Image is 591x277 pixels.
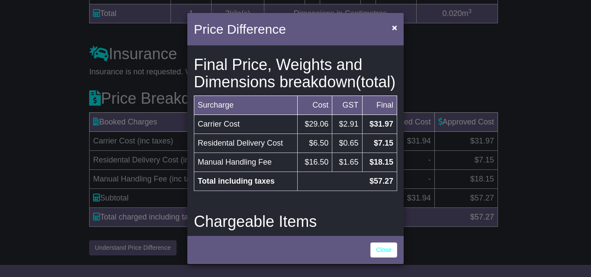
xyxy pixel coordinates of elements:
[297,134,332,153] td: $6.50
[392,22,397,32] span: ×
[194,172,298,191] td: Total including taxes
[194,153,298,172] td: Manual Handling Fee
[370,242,397,258] a: Close
[194,19,286,39] h4: Price Difference
[332,153,362,172] td: $1.65
[362,134,397,153] td: $7.15
[297,115,332,134] td: $29.06
[332,115,362,134] td: $2.91
[297,172,397,191] td: $57.27
[332,134,362,153] td: $0.65
[388,19,401,36] button: Close
[297,96,332,115] td: Cost
[297,153,332,172] td: $16.50
[194,134,298,153] td: Residental Delivery Cost
[194,213,397,230] h3: Chargeable Items
[362,115,397,134] td: $31.97
[194,96,298,115] td: Surcharge
[332,96,362,115] td: GST
[194,56,397,90] h3: Final Price, Weights and Dimensions breakdown(total)
[362,96,397,115] td: Final
[194,115,298,134] td: Carrier Cost
[362,153,397,172] td: $18.15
